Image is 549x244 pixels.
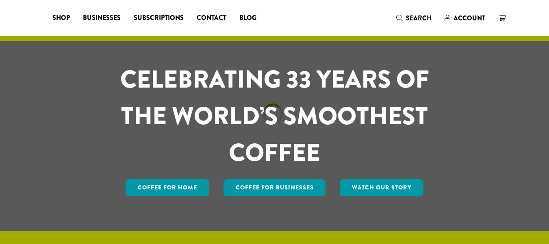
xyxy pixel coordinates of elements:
a: Search [390,11,438,25]
a: Watch Our Story [340,179,423,196]
span: Account [454,13,485,23]
a: Shop [46,11,76,24]
a: Contact [190,11,233,24]
span: Subscriptions [134,13,184,23]
span: Blog [239,13,256,23]
a: Subscriptions [127,11,190,24]
a: Coffee for Home [126,179,209,196]
h1: CELEBRATING 33 YEARS OF THE WORLD’S SMOOTHEST COFFEE [96,61,453,171]
span: Search [406,13,432,23]
span: Businesses [83,13,121,23]
a: Blog [233,11,263,24]
a: Account [438,11,492,25]
span: Contact [197,13,226,23]
a: Businesses [76,11,127,24]
a: Coffee For Businesses [224,179,326,196]
span: Shop [52,13,70,23]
